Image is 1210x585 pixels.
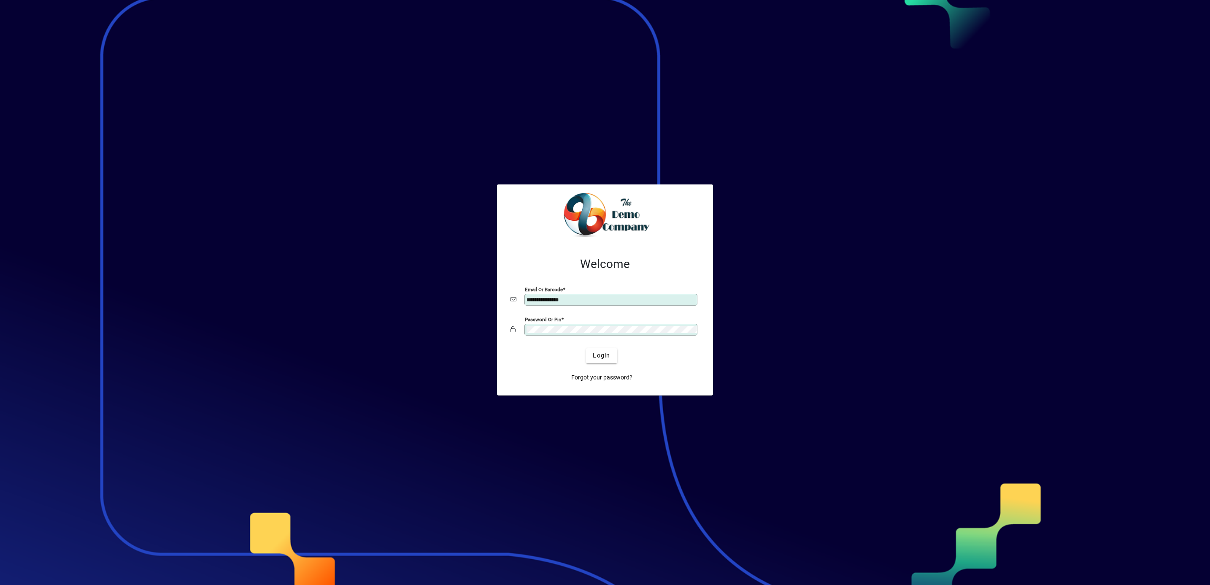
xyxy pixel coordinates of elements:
[510,257,700,271] h2: Welcome
[525,286,563,292] mat-label: Email or Barcode
[568,370,636,385] a: Forgot your password?
[586,348,617,363] button: Login
[571,373,632,382] span: Forgot your password?
[525,316,561,322] mat-label: Password or Pin
[593,351,610,360] span: Login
